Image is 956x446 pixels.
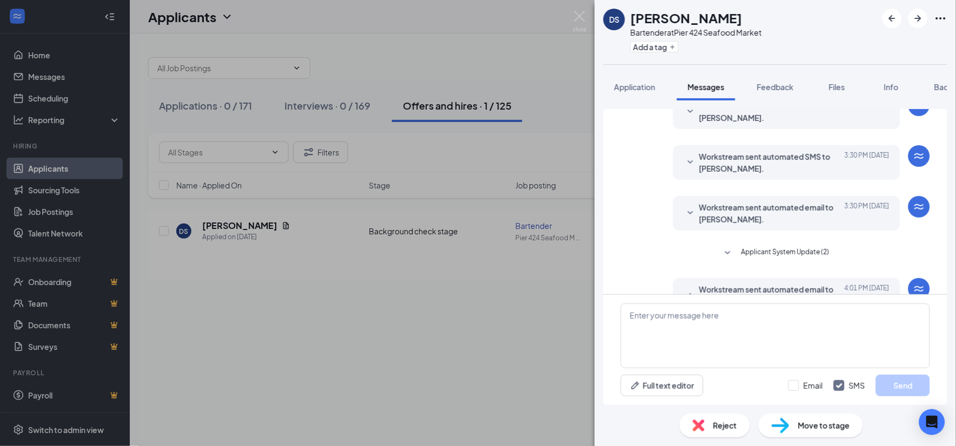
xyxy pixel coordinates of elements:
svg: WorkstreamLogo [913,282,926,295]
button: SmallChevronDownApplicant System Update (2) [721,247,829,260]
svg: SmallChevronDown [721,247,734,260]
span: Application [614,82,655,92]
button: Full text editorPen [621,375,703,396]
span: Workstream sent automated SMS to [PERSON_NAME]. [699,151,841,174]
span: Info [884,82,899,92]
span: Workstream sent automated email to [PERSON_NAME]. [699,201,841,225]
svg: ArrowLeftNew [886,12,899,25]
svg: Ellipses [934,12,947,25]
span: Reject [713,420,737,431]
svg: SmallChevronDown [684,105,697,118]
span: Applicant System Update (2) [741,247,829,260]
span: Messages [688,82,725,92]
span: Workstream sent automated email to [PERSON_NAME]. [699,100,841,124]
span: Move to stage [798,420,850,431]
button: Send [876,375,930,396]
svg: WorkstreamLogo [913,200,926,213]
button: ArrowLeftNew [882,9,902,28]
svg: Pen [630,380,641,391]
span: Workstream sent automated email to [PERSON_NAME]. [699,283,841,307]
svg: Plus [669,44,676,50]
span: Feedback [757,82,794,92]
span: [DATE] 4:01 PM [845,283,889,307]
div: DS [609,14,620,25]
span: [DATE] 3:30 PM [845,151,889,174]
h1: [PERSON_NAME] [630,9,742,27]
svg: SmallChevronDown [684,156,697,169]
svg: SmallChevronUp [684,289,697,302]
svg: SmallChevronDown [684,207,697,220]
div: Open Intercom Messenger [919,409,945,435]
span: Files [829,82,845,92]
svg: ArrowRight [912,12,925,25]
svg: WorkstreamLogo [913,150,926,163]
button: PlusAdd a tag [630,41,679,52]
div: Bartender at Pier 424 Seafood Market [630,27,762,38]
span: [DATE] 3:30 PM [845,201,889,225]
span: [DATE] 10:24 AM [841,100,889,124]
button: ArrowRight [908,9,928,28]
